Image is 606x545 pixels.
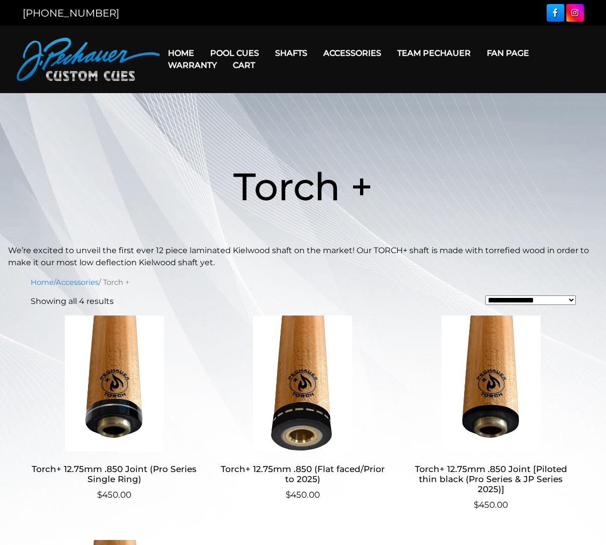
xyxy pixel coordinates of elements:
a: Shafts [267,40,315,66]
p: We’re excited to unveil the first ever 12 piece laminated Kielwood shaft on the market! Our TORCH... [8,245,598,269]
bdi: 450.00 [97,490,131,500]
h2: Torch+ 12.75mm .850 Joint [Piloted thin black (Pro Series & JP Series 2025)] [407,459,575,499]
span: $ [286,490,291,500]
a: Torch+ 12.75mm .850 (Flat faced/Prior to 2025) $450.00 [219,316,386,501]
bdi: 450.00 [286,490,320,500]
span: $ [97,490,102,500]
h2: Torch+ 12.75mm .850 Joint (Pro Series Single Ring) [31,459,198,489]
a: [PHONE_NUMBER] [23,7,119,19]
a: Torch+ 12.75mm .850 Joint [Piloted thin black (Pro Series & JP Series 2025)] $450.00 [407,316,575,512]
bdi: 450.00 [474,500,508,510]
a: Fan Page [479,40,537,66]
img: Pechauer Custom Cues [17,38,160,81]
a: Team Pechauer [389,40,479,66]
select: Shop order [485,295,576,305]
a: Warranty [160,52,225,78]
img: Torch+ 12.75mm .850 Joint (Pro Series Single Ring) [31,316,198,451]
a: Home [31,278,54,287]
a: Home [160,40,202,66]
a: Cart [225,52,263,78]
a: Accessories [56,278,99,287]
a: Pool Cues [202,40,267,66]
img: Torch+ 12.75mm .850 Joint [Piloted thin black (Pro Series & JP Series 2025)] [407,316,575,451]
nav: Breadcrumb [31,277,576,288]
img: Torch+ 12.75mm .850 (Flat faced/Prior to 2025) [219,316,386,451]
span: $ [474,500,479,510]
a: Accessories [315,40,389,66]
a: Torch+ 12.75mm .850 Joint (Pro Series Single Ring) $450.00 [31,316,198,501]
p: Showing all 4 results [31,295,114,307]
h2: Torch+ 12.75mm .850 (Flat faced/Prior to 2025) [219,459,386,489]
span: Torch + [233,163,373,210]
